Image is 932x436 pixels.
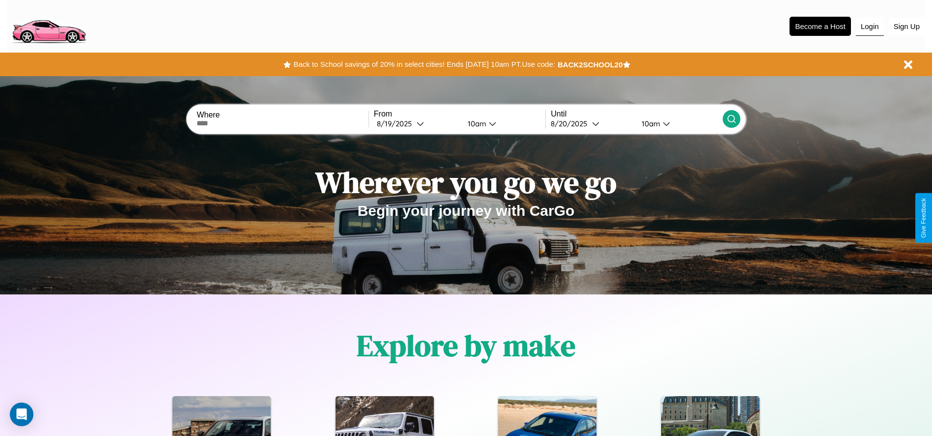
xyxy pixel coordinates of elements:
button: Back to School savings of 20% in select cities! Ends [DATE] 10am PT.Use code: [291,58,557,71]
div: Give Feedback [920,198,927,238]
button: 10am [634,118,723,129]
button: Login [856,17,884,36]
h1: Explore by make [357,325,575,366]
img: logo [7,5,90,46]
button: 8/19/2025 [374,118,460,129]
label: Until [551,110,722,118]
label: Where [197,111,368,119]
div: 8 / 20 / 2025 [551,119,592,128]
div: 10am [637,119,663,128]
div: Open Intercom Messenger [10,403,33,426]
div: 10am [463,119,489,128]
label: From [374,110,545,118]
button: Become a Host [790,17,851,36]
b: BACK2SCHOOL20 [558,60,623,69]
button: 10am [460,118,546,129]
div: 8 / 19 / 2025 [377,119,417,128]
button: Sign Up [889,17,925,35]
